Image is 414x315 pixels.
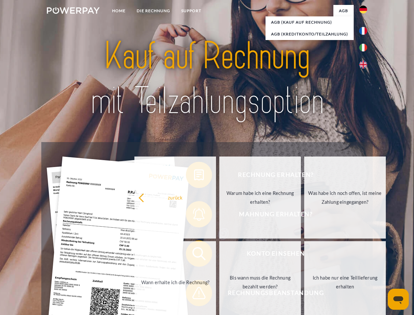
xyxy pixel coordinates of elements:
[388,289,409,310] iframe: Schaltfläche zum Öffnen des Messaging-Fensters
[359,44,367,52] img: it
[223,273,297,291] div: Bis wann muss die Rechnung bezahlt werden?
[359,61,367,69] img: en
[333,5,354,17] a: agb
[131,5,176,17] a: DIE RECHNUNG
[304,157,386,239] a: Was habe ich noch offen, ist meine Zahlung eingegangen?
[107,5,131,17] a: Home
[63,31,351,126] img: title-powerpay_de.svg
[359,6,367,13] img: de
[138,193,212,202] div: zurück
[266,28,354,40] a: AGB (Kreditkonto/Teilzahlung)
[176,5,207,17] a: SUPPORT
[308,189,382,206] div: Was habe ich noch offen, ist meine Zahlung eingegangen?
[308,273,382,291] div: Ich habe nur eine Teillieferung erhalten
[223,189,297,206] div: Warum habe ich eine Rechnung erhalten?
[359,27,367,35] img: fr
[138,278,212,286] div: Wann erhalte ich die Rechnung?
[266,16,354,28] a: AGB (Kauf auf Rechnung)
[47,7,100,14] img: logo-powerpay-white.svg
